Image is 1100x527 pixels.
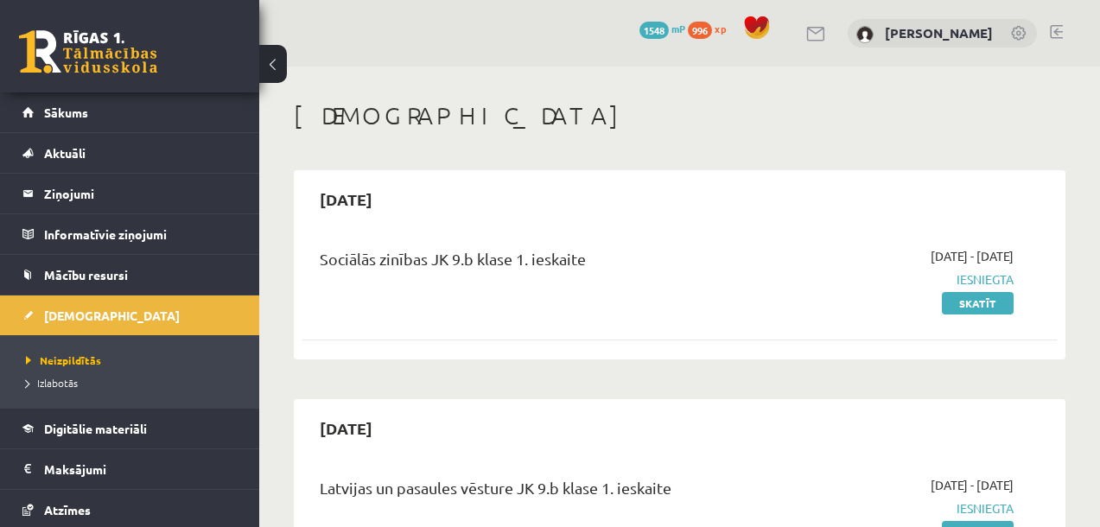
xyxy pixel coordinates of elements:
[22,255,238,295] a: Mācību resursi
[22,174,238,213] a: Ziņojumi
[885,24,993,41] a: [PERSON_NAME]
[856,26,874,43] img: Jana Sarkaniča
[671,22,685,35] span: mP
[22,92,238,132] a: Sākums
[302,179,390,219] h2: [DATE]
[44,105,88,120] span: Sākums
[44,449,238,489] legend: Maksājumi
[44,502,91,517] span: Atzīmes
[19,30,157,73] a: Rīgas 1. Tālmācības vidusskola
[26,375,242,390] a: Izlabotās
[799,499,1014,517] span: Iesniegta
[44,145,86,161] span: Aktuāli
[44,214,238,254] legend: Informatīvie ziņojumi
[44,308,180,323] span: [DEMOGRAPHIC_DATA]
[931,476,1014,494] span: [DATE] - [DATE]
[320,476,773,508] div: Latvijas un pasaules vēsture JK 9.b klase 1. ieskaite
[688,22,712,39] span: 996
[294,101,1065,130] h1: [DEMOGRAPHIC_DATA]
[26,376,78,390] span: Izlabotās
[639,22,685,35] a: 1548 mP
[22,409,238,448] a: Digitālie materiāli
[799,270,1014,289] span: Iesniegta
[22,449,238,489] a: Maksājumi
[302,408,390,448] h2: [DATE]
[44,267,128,283] span: Mācību resursi
[22,295,238,335] a: [DEMOGRAPHIC_DATA]
[942,292,1014,314] a: Skatīt
[44,174,238,213] legend: Ziņojumi
[931,247,1014,265] span: [DATE] - [DATE]
[639,22,669,39] span: 1548
[320,247,773,279] div: Sociālās zinības JK 9.b klase 1. ieskaite
[715,22,726,35] span: xp
[688,22,734,35] a: 996 xp
[22,214,238,254] a: Informatīvie ziņojumi
[26,352,242,368] a: Neizpildītās
[26,353,101,367] span: Neizpildītās
[44,421,147,436] span: Digitālie materiāli
[22,133,238,173] a: Aktuāli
